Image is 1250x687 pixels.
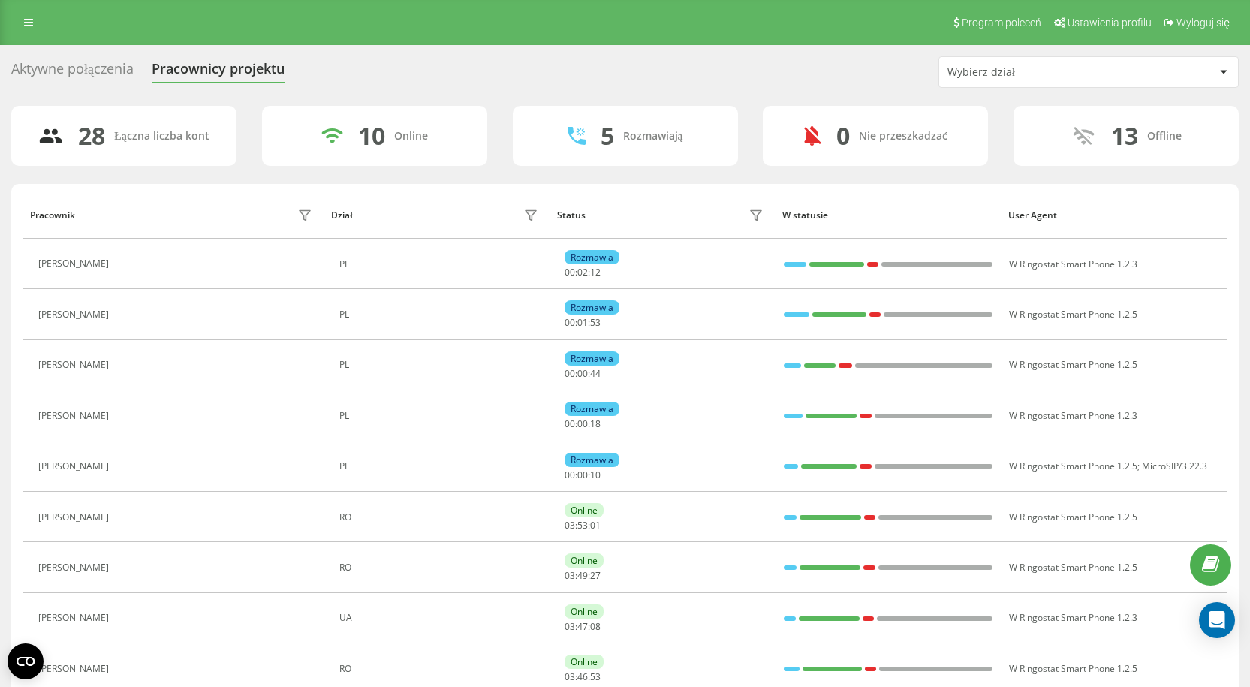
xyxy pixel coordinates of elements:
[38,258,113,269] div: [PERSON_NAME]
[601,122,614,150] div: 5
[565,250,619,264] div: Rozmawia
[38,512,113,523] div: [PERSON_NAME]
[1009,258,1137,270] span: W Ringostat Smart Phone 1.2.3
[565,655,604,669] div: Online
[565,367,575,380] span: 00
[947,66,1127,79] div: Wybierz dział
[565,417,575,430] span: 00
[577,469,588,481] span: 00
[565,318,601,328] div: : :
[590,266,601,279] span: 12
[577,620,588,633] span: 47
[339,360,542,370] div: PL
[1009,308,1137,321] span: W Ringostat Smart Phone 1.2.5
[565,503,604,517] div: Online
[1147,130,1182,143] div: Offline
[152,61,285,84] div: Pracownicy projektu
[1009,662,1137,675] span: W Ringostat Smart Phone 1.2.5
[78,122,105,150] div: 28
[565,520,601,531] div: : :
[623,130,683,143] div: Rozmawiają
[565,419,601,429] div: : :
[565,402,619,416] div: Rozmawia
[1068,17,1152,29] span: Ustawienia profilu
[577,417,588,430] span: 00
[1008,210,1220,221] div: User Agent
[1009,409,1137,422] span: W Ringostat Smart Phone 1.2.3
[339,562,542,573] div: RO
[565,569,575,582] span: 03
[339,664,542,674] div: RO
[565,553,604,568] div: Online
[565,571,601,581] div: : :
[1009,358,1137,371] span: W Ringostat Smart Phone 1.2.5
[1111,122,1138,150] div: 13
[590,620,601,633] span: 08
[1009,511,1137,523] span: W Ringostat Smart Phone 1.2.5
[577,266,588,279] span: 02
[38,461,113,472] div: [PERSON_NAME]
[565,453,619,467] div: Rozmawia
[1176,17,1230,29] span: Wyloguj się
[565,316,575,329] span: 00
[859,130,947,143] div: Nie przeszkadzać
[590,316,601,329] span: 53
[11,61,134,84] div: Aktywne połączenia
[38,411,113,421] div: [PERSON_NAME]
[577,670,588,683] span: 46
[38,309,113,320] div: [PERSON_NAME]
[339,411,542,421] div: PL
[590,670,601,683] span: 53
[590,417,601,430] span: 18
[577,569,588,582] span: 49
[577,367,588,380] span: 00
[782,210,994,221] div: W statusie
[565,670,575,683] span: 03
[565,470,601,481] div: : :
[1009,561,1137,574] span: W Ringostat Smart Phone 1.2.5
[1009,611,1137,624] span: W Ringostat Smart Phone 1.2.3
[339,613,542,623] div: UA
[565,519,575,532] span: 03
[114,130,209,143] div: Łączna liczba kont
[590,519,601,532] span: 01
[565,351,619,366] div: Rozmawia
[565,620,575,633] span: 03
[339,512,542,523] div: RO
[565,266,575,279] span: 00
[339,309,542,320] div: PL
[565,369,601,379] div: : :
[394,130,428,143] div: Online
[30,210,75,221] div: Pracownik
[565,267,601,278] div: : :
[38,360,113,370] div: [PERSON_NAME]
[590,569,601,582] span: 27
[38,664,113,674] div: [PERSON_NAME]
[577,519,588,532] span: 53
[1009,460,1137,472] span: W Ringostat Smart Phone 1.2.5
[565,622,601,632] div: : :
[590,367,601,380] span: 44
[339,259,542,270] div: PL
[962,17,1041,29] span: Program poleceń
[565,300,619,315] div: Rozmawia
[1199,602,1235,638] div: Open Intercom Messenger
[1142,460,1207,472] span: MicroSIP/3.22.3
[565,469,575,481] span: 00
[38,613,113,623] div: [PERSON_NAME]
[565,604,604,619] div: Online
[331,210,352,221] div: Dział
[8,643,44,679] button: Open CMP widget
[38,562,113,573] div: [PERSON_NAME]
[565,672,601,682] div: : :
[590,469,601,481] span: 10
[836,122,850,150] div: 0
[577,316,588,329] span: 01
[358,122,385,150] div: 10
[557,210,586,221] div: Status
[339,461,542,472] div: PL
